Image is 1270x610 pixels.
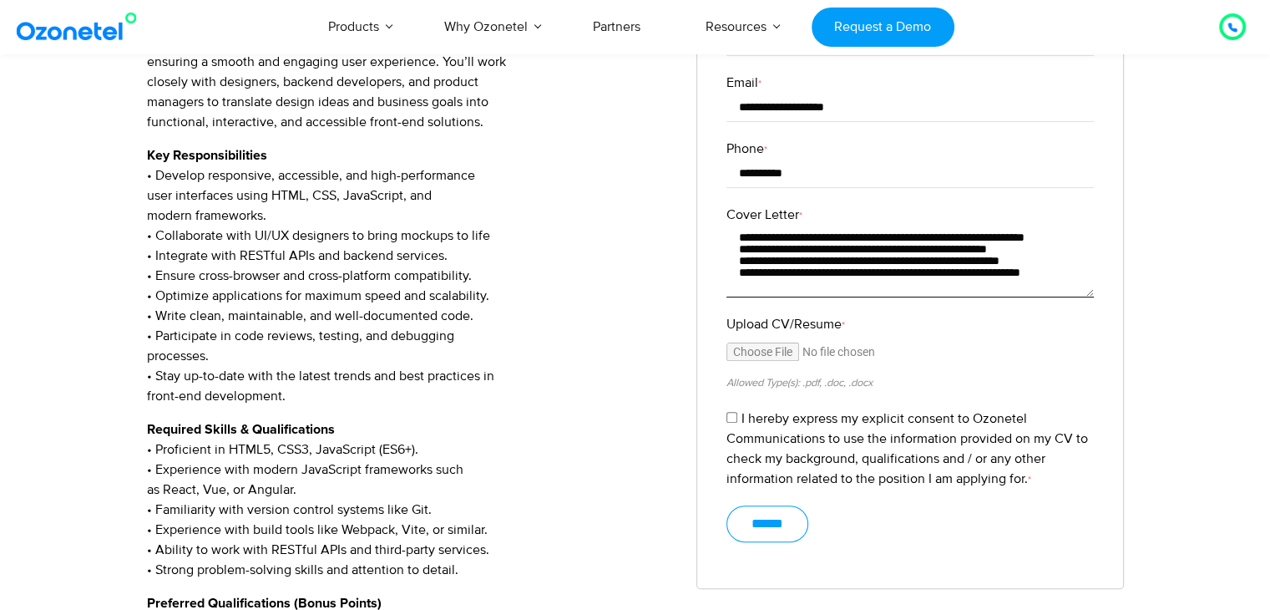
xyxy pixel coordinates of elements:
a: Request a Demo [812,8,954,47]
p: • Proficient in HTML5, CSS3, JavaScript (ES6+). • Experience with modern JavaScript frameworks su... [147,419,672,580]
strong: Key Responsibilities [147,149,267,162]
label: Phone [726,139,1094,159]
label: Cover Letter [726,205,1094,225]
label: Email [726,73,1094,93]
p: • Develop responsive, accessible, and high-performance user interfaces using HTML, CSS, JavaScrip... [147,145,672,406]
strong: Required Skills & Qualifications [147,423,335,436]
label: I hereby express my explicit consent to Ozonetel Communications to use the information provided o... [726,410,1088,487]
label: Upload CV/Resume [726,314,1094,334]
small: Allowed Type(s): .pdf, .doc, .docx [726,376,873,389]
strong: Preferred Qualifications (Bonus Points) [147,597,382,610]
